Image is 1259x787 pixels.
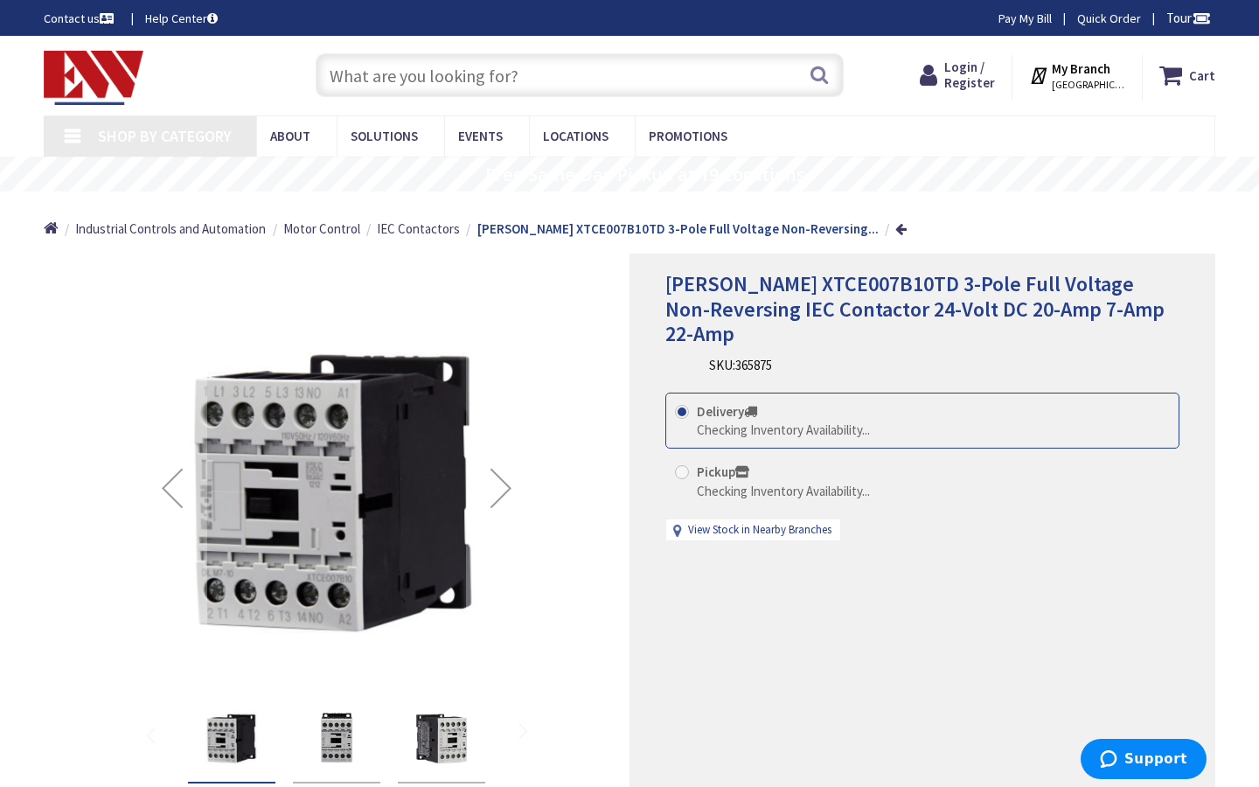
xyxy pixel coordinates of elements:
input: What are you looking for? [316,53,844,97]
strong: [PERSON_NAME] XTCE007B10TD 3-Pole Full Voltage Non-Reversing... [477,220,879,237]
div: Checking Inventory Availability... [697,421,870,439]
span: 365875 [735,357,772,373]
a: Motor Control [283,219,360,238]
a: Contact us [44,10,117,27]
span: Login / Register [944,59,995,91]
img: Electrical Wholesalers, Inc. [44,51,143,105]
a: Pay My Bill [998,10,1052,27]
a: Help Center [145,10,218,27]
img: Eaton XTCE007B10TD 3-Pole Full Voltage Non-Reversing IEC Contactor 24-Volt DC 20-Amp 7-Amp 22-Amp [137,289,536,687]
span: [GEOGRAPHIC_DATA], [GEOGRAPHIC_DATA] [1052,78,1126,92]
div: Eaton XTCE007B10TD 3-Pole Full Voltage Non-Reversing IEC Contactor 24-Volt DC 20-Amp 7-Amp 22-Amp [188,694,275,784]
rs-layer: Free Same Day Pickup at 19 Locations [485,165,805,185]
span: Motor Control [283,220,360,237]
div: Eaton XTCE007B10TD 3-Pole Full Voltage Non-Reversing IEC Contactor 24-Volt DC 20-Amp 7-Amp 22-Amp [293,694,380,784]
a: Industrial Controls and Automation [75,219,266,238]
iframe: Opens a widget where you can find more information [1080,739,1207,783]
a: Login / Register [920,59,995,91]
span: IEC Contactors [377,220,460,237]
strong: My Branch [1052,60,1110,77]
a: Cart [1159,59,1215,91]
strong: Pickup [697,463,749,480]
img: Eaton XTCE007B10TD 3-Pole Full Voltage Non-Reversing IEC Contactor 24-Volt DC 20-Amp 7-Amp 22-Amp [302,703,372,773]
img: Eaton XTCE007B10TD 3-Pole Full Voltage Non-Reversing IEC Contactor 24-Volt DC 20-Amp 7-Amp 22-Amp [407,703,476,773]
span: [PERSON_NAME] XTCE007B10TD 3-Pole Full Voltage Non-Reversing IEC Contactor 24-Volt DC 20-Amp 7-Am... [665,270,1165,348]
span: Tour [1166,10,1211,26]
a: IEC Contactors [377,219,460,238]
a: Quick Order [1077,10,1141,27]
div: Next [466,289,536,687]
img: Eaton XTCE007B10TD 3-Pole Full Voltage Non-Reversing IEC Contactor 24-Volt DC 20-Amp 7-Amp 22-Amp [197,703,267,773]
div: SKU: [709,356,772,374]
div: Previous [137,289,207,687]
div: Eaton XTCE007B10TD 3-Pole Full Voltage Non-Reversing IEC Contactor 24-Volt DC 20-Amp 7-Amp 22-Amp [398,694,485,784]
span: Industrial Controls and Automation [75,220,266,237]
div: My Branch [GEOGRAPHIC_DATA], [GEOGRAPHIC_DATA] [1029,59,1126,91]
a: View Stock in Nearby Branches [688,522,831,539]
strong: Delivery [697,403,757,420]
span: Shop By Category [98,126,232,146]
span: Promotions [649,128,727,144]
span: Events [458,128,503,144]
span: Locations [543,128,609,144]
span: Solutions [351,128,418,144]
span: About [270,128,310,144]
div: Checking Inventory Availability... [697,482,870,500]
strong: Cart [1189,59,1215,91]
